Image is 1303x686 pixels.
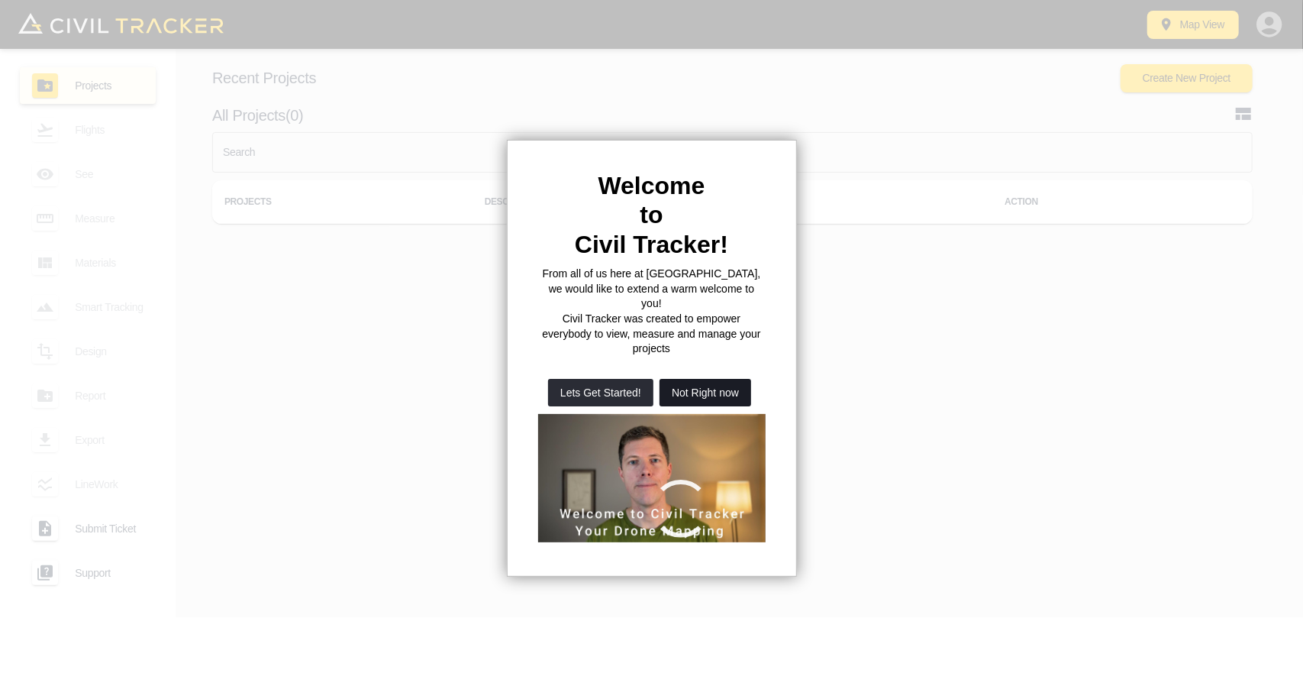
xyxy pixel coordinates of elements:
h2: to [538,200,766,229]
h2: Civil Tracker! [538,230,766,259]
p: From all of us here at [GEOGRAPHIC_DATA], we would like to extend a warm welcome to you! [538,267,766,312]
h2: Welcome [538,171,766,200]
iframe: Welcome to Civil Tracker [538,414,766,542]
p: Civil Tracker was created to empower everybody to view, measure and manage your projects [538,312,766,357]
button: Not Right now [660,379,751,406]
button: Lets Get Started! [548,379,653,406]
